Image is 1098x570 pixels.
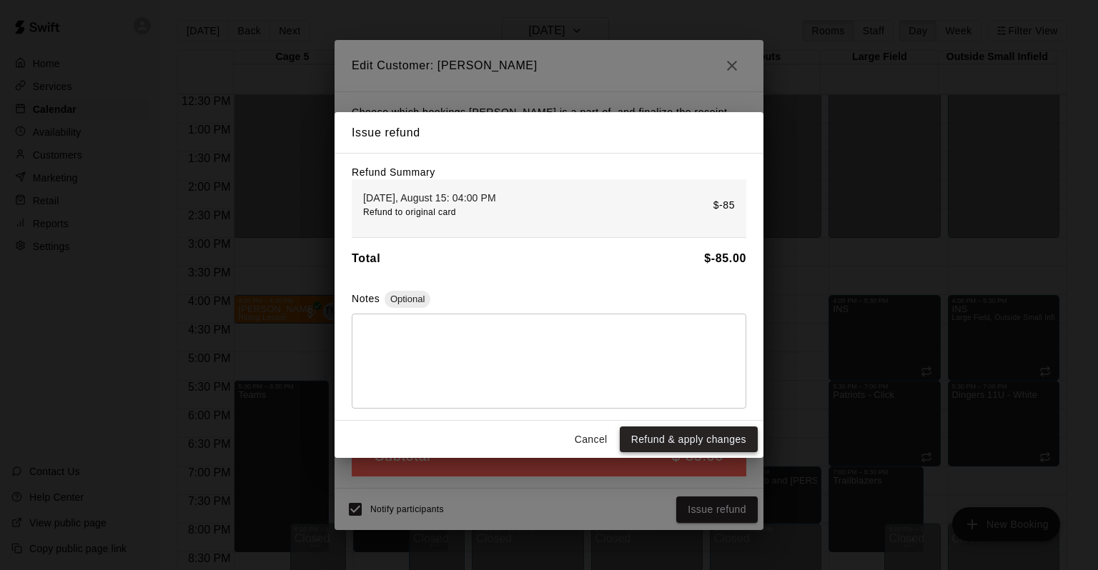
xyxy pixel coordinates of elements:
h6: $ -85.00 [704,249,746,268]
p: [DATE], August 15: 04:00 PM [363,191,496,205]
label: Refund Summary [352,166,435,178]
p: $-85 [713,198,735,213]
span: Optional [385,294,430,304]
button: Cancel [568,426,614,453]
h6: Total [352,249,380,268]
button: Refund & apply changes [620,426,758,453]
h2: Issue refund [335,112,763,154]
label: Notes [352,293,380,304]
span: Refund to original card [363,207,456,217]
